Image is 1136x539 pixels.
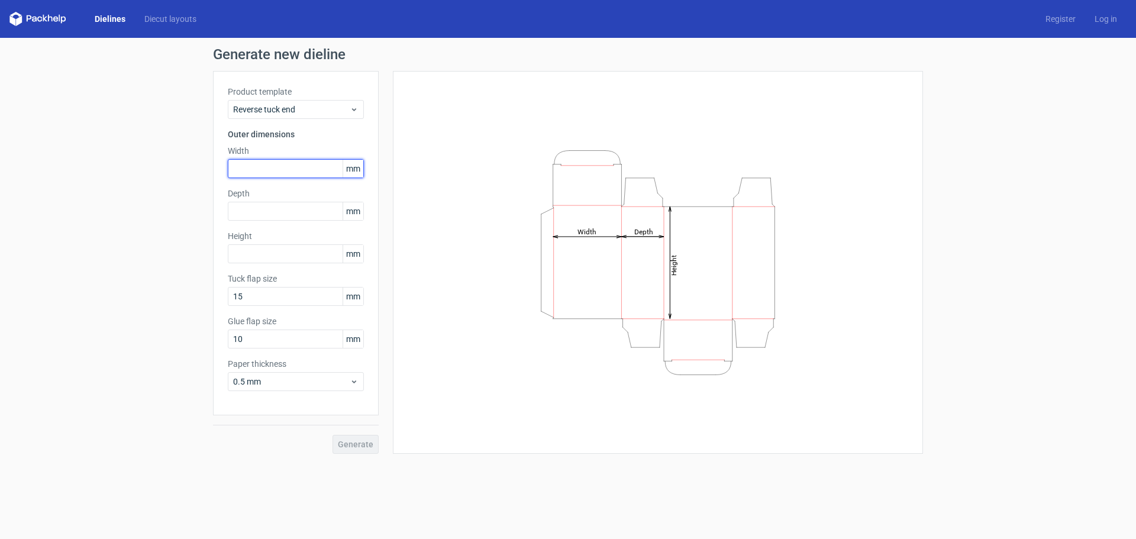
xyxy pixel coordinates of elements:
[343,288,363,305] span: mm
[1036,13,1085,25] a: Register
[634,227,653,235] tspan: Depth
[343,245,363,263] span: mm
[228,273,364,285] label: Tuck flap size
[343,160,363,177] span: mm
[343,202,363,220] span: mm
[233,104,350,115] span: Reverse tuck end
[85,13,135,25] a: Dielines
[233,376,350,388] span: 0.5 mm
[213,47,923,62] h1: Generate new dieline
[135,13,206,25] a: Diecut layouts
[228,315,364,327] label: Glue flap size
[228,145,364,157] label: Width
[228,188,364,199] label: Depth
[228,128,364,140] h3: Outer dimensions
[228,86,364,98] label: Product template
[228,230,364,242] label: Height
[1085,13,1127,25] a: Log in
[577,227,596,235] tspan: Width
[670,254,678,275] tspan: Height
[228,358,364,370] label: Paper thickness
[343,330,363,348] span: mm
